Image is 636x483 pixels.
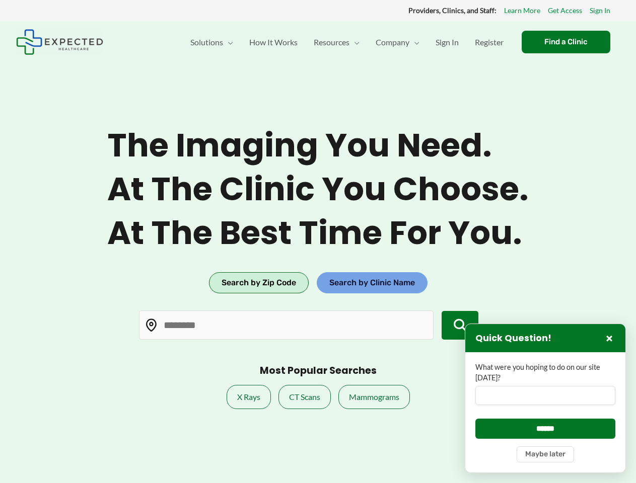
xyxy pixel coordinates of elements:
span: How It Works [249,25,298,60]
a: CT Scans [278,385,331,409]
span: Register [475,25,504,60]
button: Search by Clinic Name [317,272,428,293]
span: Menu Toggle [349,25,360,60]
a: Find a Clinic [522,31,610,53]
img: Location pin [145,319,158,332]
a: ResourcesMenu Toggle [306,25,368,60]
h3: Quick Question! [475,333,551,344]
a: X Rays [227,385,271,409]
span: Menu Toggle [223,25,233,60]
span: Solutions [190,25,223,60]
span: Company [376,25,409,60]
nav: Primary Site Navigation [182,25,512,60]
img: Expected Healthcare Logo - side, dark font, small [16,29,103,55]
a: SolutionsMenu Toggle [182,25,241,60]
span: At the clinic you choose. [107,170,529,209]
button: Close [603,332,615,344]
a: CompanyMenu Toggle [368,25,428,60]
button: Maybe later [517,446,574,462]
a: Register [467,25,512,60]
span: At the best time for you. [107,214,529,253]
a: Sign In [590,4,610,17]
button: Search by Zip Code [209,272,309,293]
a: How It Works [241,25,306,60]
strong: Providers, Clinics, and Staff: [408,6,497,15]
span: Sign In [436,25,459,60]
h3: Most Popular Searches [260,365,377,377]
a: Learn More [504,4,540,17]
a: Sign In [428,25,467,60]
label: What were you hoping to do on our site [DATE]? [475,362,615,383]
span: Menu Toggle [409,25,419,60]
span: Resources [314,25,349,60]
a: Mammograms [338,385,410,409]
span: The imaging you need. [107,126,529,165]
a: Get Access [548,4,582,17]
